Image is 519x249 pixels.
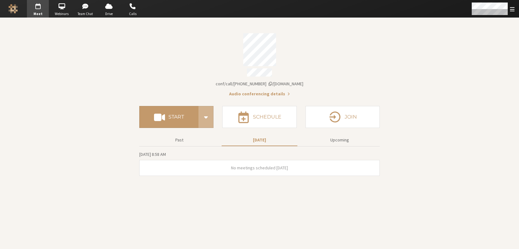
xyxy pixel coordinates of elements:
h4: Schedule [253,114,281,119]
button: Audio conferencing details [229,91,290,97]
button: Upcoming [302,135,378,146]
span: Drive [98,11,120,17]
section: Account details [139,29,380,97]
span: No meetings scheduled [DATE] [231,165,288,171]
span: Calls [122,11,144,17]
img: Iotum [8,4,18,13]
span: Webinars [51,11,73,17]
span: [DATE] 8:58 AM [139,151,166,157]
h4: Join [345,114,357,119]
span: Team Chat [75,11,96,17]
span: Meet [27,11,49,17]
span: Copy my meeting room link [216,81,303,87]
button: Copy my meeting room linkCopy my meeting room link [216,81,303,87]
button: Schedule [222,106,296,128]
button: Join [306,106,380,128]
div: Start conference options [198,106,213,128]
h4: Start [168,114,184,119]
button: Past [141,135,217,146]
section: Today's Meetings [139,151,380,176]
button: Start [139,106,198,128]
button: [DATE] [222,135,297,146]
